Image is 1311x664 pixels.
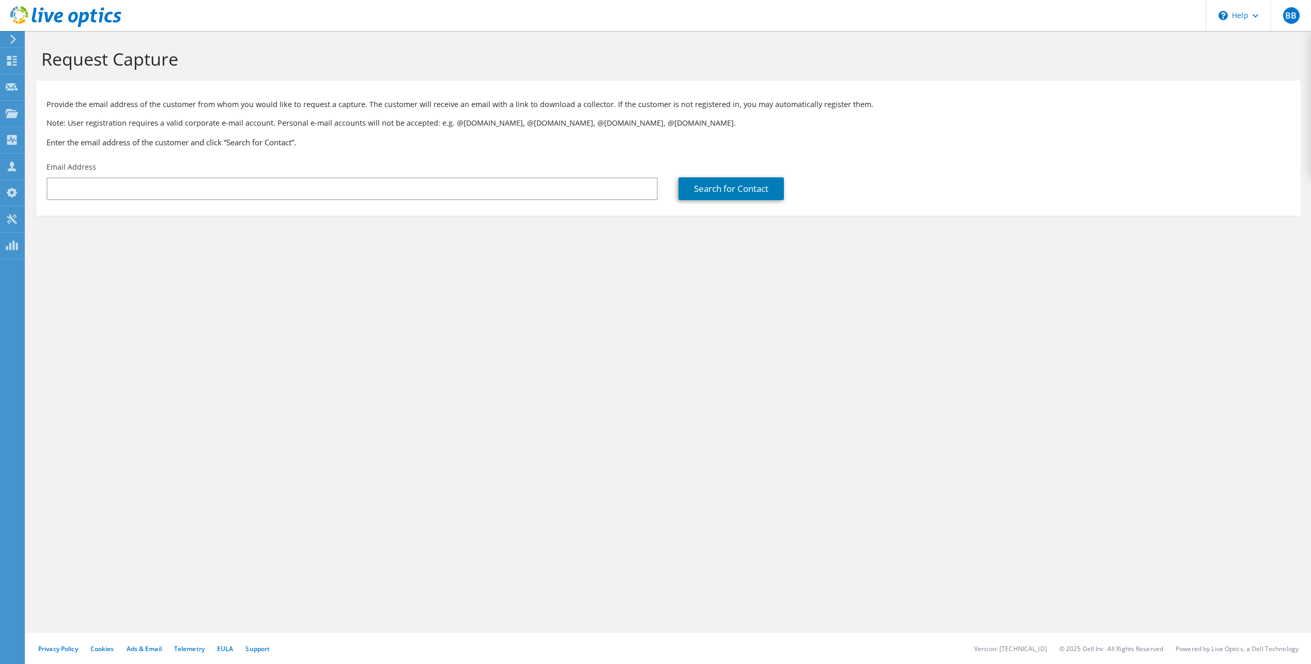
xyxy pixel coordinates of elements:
[47,117,1290,129] p: Note: User registration requires a valid corporate e-mail account. Personal e-mail accounts will ...
[678,177,784,200] a: Search for Contact
[1283,7,1300,24] span: BB
[41,48,1290,70] h1: Request Capture
[90,644,114,653] a: Cookies
[47,137,1290,148] h3: Enter the email address of the customer and click “Search for Contact”.
[174,644,205,653] a: Telemetry
[245,644,270,653] a: Support
[38,644,78,653] a: Privacy Policy
[217,644,233,653] a: EULA
[1176,644,1299,653] li: Powered by Live Optics, a Dell Technology
[127,644,162,653] a: Ads & Email
[1219,11,1228,20] svg: \n
[1059,644,1163,653] li: © 2025 Dell Inc. All Rights Reserved
[974,644,1047,653] li: Version: [TECHNICAL_ID]
[47,99,1290,110] p: Provide the email address of the customer from whom you would like to request a capture. The cust...
[47,162,96,172] label: Email Address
